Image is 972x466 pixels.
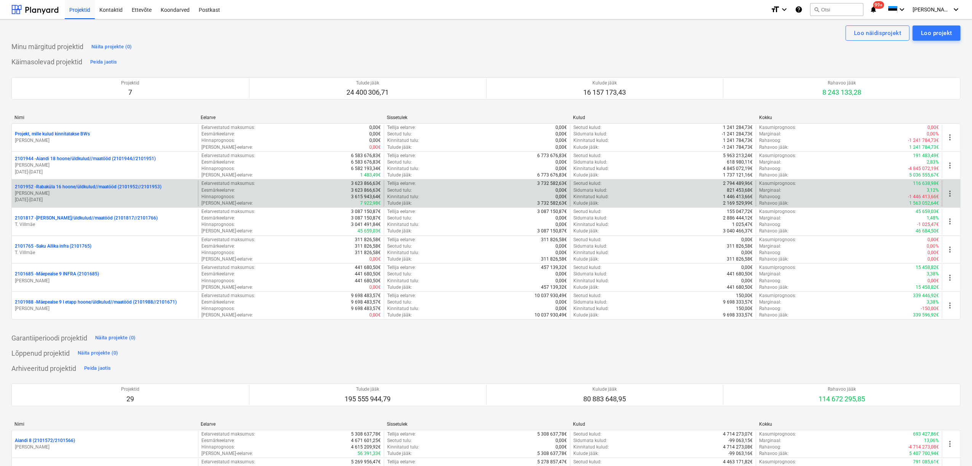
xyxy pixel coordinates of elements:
[387,250,419,256] p: Kinnitatud tulu :
[573,180,602,187] p: Seotud kulud :
[201,299,235,305] p: Eesmärkeelarve :
[759,144,788,151] p: Rahavoo jääk :
[759,256,788,262] p: Rahavoo jääk :
[15,169,195,175] p: [DATE] - [DATE]
[355,278,381,284] p: 441 680,50€
[351,215,381,221] p: 3 087 150,87€
[759,165,781,172] p: Rahavoog :
[14,115,195,120] div: Nimi
[121,80,139,86] p: Projektid
[759,250,781,256] p: Rahavoog :
[759,172,788,178] p: Rahavoo jääk :
[15,156,195,175] div: 2101944 -Aiandi 18 hoone/üldkulud//maatööd (2101944//2101951)[PERSON_NAME][DATE]-[DATE]
[11,57,82,67] p: Käimasolevad projektid
[722,144,753,151] p: -1 241 784,73€
[15,131,90,137] p: Projekt, mille kulud kinnitatakse BWs
[387,172,412,178] p: Tulude jääk :
[387,221,419,228] p: Kinnitatud tulu :
[759,131,781,137] p: Marginaal :
[201,137,235,144] p: Hinnaprognoos :
[346,88,389,97] p: 24 400 306,71
[573,256,599,262] p: Kulude jääk :
[583,80,626,86] p: Kulude jääk
[15,305,195,312] p: [PERSON_NAME]
[11,42,83,51] p: Minu märgitud projektid
[355,250,381,256] p: 311 826,58€
[927,187,939,194] p: 3,12%
[555,159,567,165] p: 0,00€
[351,299,381,305] p: 9 698 483,57€
[573,194,609,200] p: Kinnitatud kulud :
[573,159,607,165] p: Sidumata kulud :
[369,137,381,144] p: 0,00€
[759,278,781,284] p: Rahavoog :
[927,243,939,250] p: 0,00%
[387,215,412,221] p: Seotud tulu :
[913,6,951,13] span: [PERSON_NAME]
[759,271,781,277] p: Marginaal :
[387,144,412,151] p: Tulude jääk :
[15,215,195,228] div: 2101817 -[PERSON_NAME]/üldkulud//maatööd (2101817//2101766)T. Villmäe
[351,208,381,215] p: 3 087 150,87€
[573,271,607,277] p: Sidumata kulud :
[201,264,255,271] p: Eelarvestatud maksumus :
[927,278,939,284] p: 0,00€
[537,228,567,234] p: 3 087 150,87€
[15,437,75,444] p: Aiandi 8 (2101572/2101566)
[387,159,412,165] p: Seotud tulu :
[759,284,788,291] p: Rahavoo jääk :
[15,190,195,197] p: [PERSON_NAME]
[201,312,253,318] p: [PERSON_NAME]-eelarve :
[736,305,753,312] p: 150,00€
[573,172,599,178] p: Kulude jääk :
[927,299,939,305] p: 3,38%
[15,184,195,203] div: 2101952 -Rabaküla 16 hoone/üldkulud//maatööd (2101952//2101953)[PERSON_NAME][DATE]-[DATE]
[573,237,602,243] p: Seotud kulud :
[573,278,609,284] p: Kinnitatud kulud :
[846,25,910,41] button: Loo näidisprojekt
[723,153,753,159] p: 5 963 213,24€
[945,189,954,198] span: more_vert
[945,217,954,226] span: more_vert
[15,215,158,221] p: 2101817 - [PERSON_NAME]/üldkulud//maatööd (2101817//2101766)
[360,200,381,207] p: 7 922,98€
[369,284,381,291] p: 0,00€
[387,271,412,277] p: Seotud tulu :
[873,1,884,9] span: 99+
[723,200,753,207] p: 2 169 529,99€
[945,245,954,254] span: more_vert
[201,221,235,228] p: Hinnaprognoos :
[201,180,255,187] p: Eelarvestatud maksumus :
[723,165,753,172] p: 4 845 072,19€
[759,243,781,250] p: Marginaal :
[573,221,609,228] p: Kinnitatud kulud :
[201,187,235,194] p: Eesmärkeelarve :
[916,284,939,291] p: 15 458,82€
[759,137,781,144] p: Rahavoog :
[573,115,753,120] div: Kulud
[537,153,567,159] p: 6 773 676,83€
[573,153,602,159] p: Seotud kulud :
[387,243,412,250] p: Seotud tulu :
[555,250,567,256] p: 0,00€
[387,165,419,172] p: Kinnitatud tulu :
[854,28,901,38] div: Loo näidisprojekt
[387,187,412,194] p: Seotud tulu :
[387,293,416,299] p: Tellija eelarve :
[555,187,567,194] p: 0,00€
[201,243,235,250] p: Eesmärkeelarve :
[759,293,796,299] p: Kasumiprognoos :
[387,256,412,262] p: Tulude jääk :
[741,278,753,284] p: 0,00€
[759,194,781,200] p: Rahavoog :
[93,332,138,344] button: Näita projekte (0)
[555,215,567,221] p: 0,00€
[759,299,781,305] p: Marginaal :
[78,349,118,358] div: Näita projekte (0)
[573,165,609,172] p: Kinnitatud kulud :
[555,137,567,144] p: 0,00€
[727,256,753,262] p: 311 826,58€
[927,159,939,165] p: 2,83%
[573,264,602,271] p: Seotud kulud :
[387,264,416,271] p: Tellija eelarve :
